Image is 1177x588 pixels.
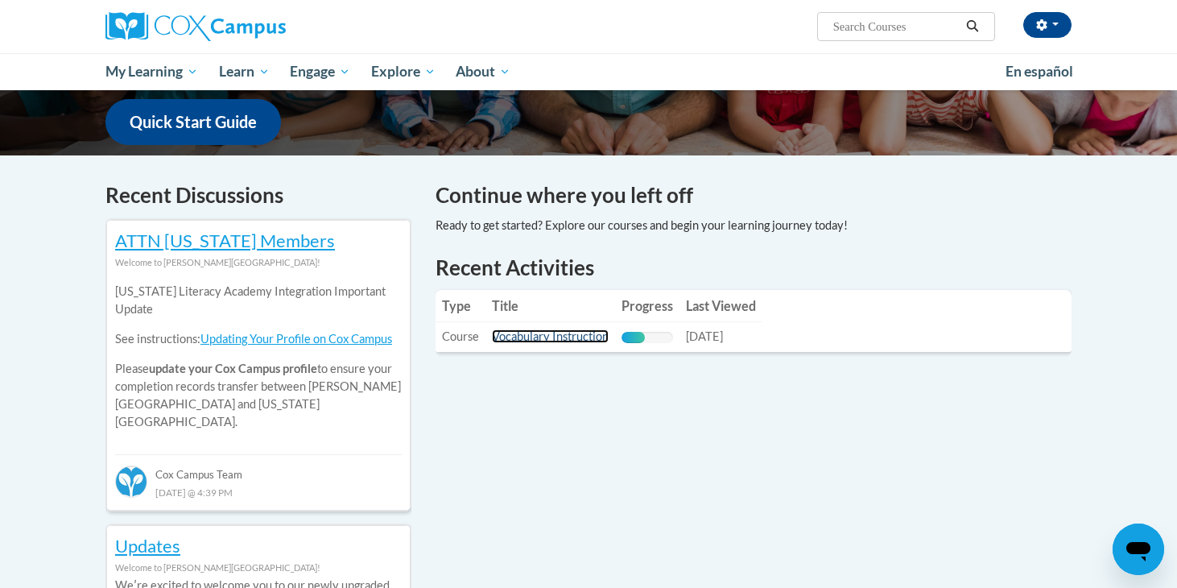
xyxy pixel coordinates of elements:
span: Learn [219,62,270,81]
button: Search [960,17,985,36]
p: See instructions: [115,330,402,348]
div: [DATE] @ 4:39 PM [115,483,402,501]
span: My Learning [105,62,198,81]
a: Quick Start Guide [105,99,281,145]
span: Explore [371,62,436,81]
span: [DATE] [686,329,723,343]
div: Welcome to [PERSON_NAME][GEOGRAPHIC_DATA]! [115,254,402,271]
a: Updates [115,535,180,557]
a: En español [995,55,1084,89]
div: Main menu [81,53,1096,90]
img: Cox Campus Team [115,466,147,498]
div: Progress, % [622,332,645,343]
th: Title [485,290,615,322]
a: Engage [279,53,361,90]
div: Cox Campus Team [115,454,402,483]
a: Explore [361,53,446,90]
b: update your Cox Campus profile [149,362,317,375]
img: Cox Campus [105,12,286,41]
h4: Continue where you left off [436,180,1072,211]
th: Type [436,290,485,322]
th: Progress [615,290,679,322]
a: About [446,53,522,90]
a: Cox Campus [105,12,411,41]
a: Updating Your Profile on Cox Campus [200,332,392,346]
th: Last Viewed [679,290,762,322]
button: Account Settings [1023,12,1072,38]
iframe: Button to launch messaging window [1113,524,1164,575]
h4: Recent Discussions [105,180,411,211]
span: En español [1006,63,1073,80]
span: About [456,62,510,81]
a: ATTN [US_STATE] Members [115,230,335,251]
span: Engage [290,62,350,81]
span: Course [442,329,479,343]
input: Search Courses [832,17,960,36]
div: Welcome to [PERSON_NAME][GEOGRAPHIC_DATA]! [115,559,402,577]
a: My Learning [95,53,209,90]
a: Learn [209,53,280,90]
h1: Recent Activities [436,253,1072,282]
p: [US_STATE] Literacy Academy Integration Important Update [115,283,402,318]
a: Vocabulary Instruction [492,329,609,343]
div: Please to ensure your completion records transfer between [PERSON_NAME][GEOGRAPHIC_DATA] and [US_... [115,271,402,443]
